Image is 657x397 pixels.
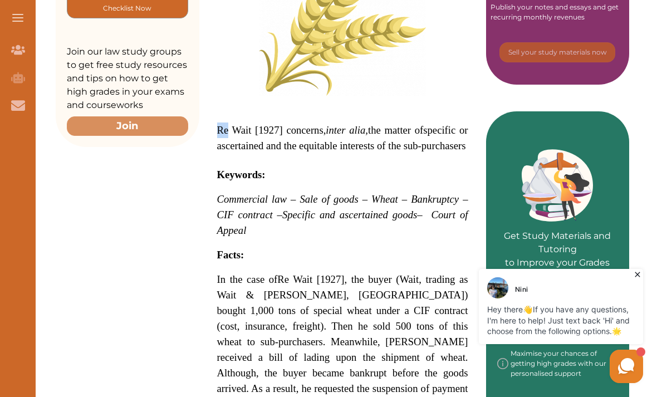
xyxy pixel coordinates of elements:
span: Re Wait [1927] [277,273,344,285]
p: Sell your study materials now [508,47,607,57]
strong: Facts: [217,249,244,261]
button: [object Object] [499,42,615,62]
button: Join [67,116,188,136]
p: Join our law study groups to get free study resources and tips on how to get high grades in your ... [67,45,188,112]
em: inter alia, [326,124,368,136]
span: specific or ascertained and the equitable interests of the sub-purchasers [217,124,468,151]
div: Publish your notes and essays and get recurring monthly revenues [491,2,624,22]
span: – Court of Appeal [217,209,468,236]
span: Re Wait [1927] concerns, the matter of [217,124,468,151]
iframe: HelpCrunch [476,266,646,386]
img: Green card image [522,149,593,222]
strong: Keywords: [217,169,266,180]
p: Get Study Materials and Tutoring to Improve your Grades [497,198,619,269]
span: Specific and ascertained goods [282,209,417,220]
span: Commercial law – Sale of goods – Wheat – Bankruptcy – CIF contract – [217,193,468,220]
